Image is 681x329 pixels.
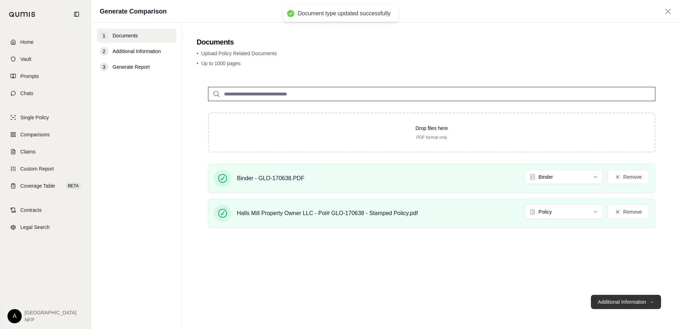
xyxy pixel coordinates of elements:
[100,6,167,16] h1: Generate Comparison
[20,38,33,46] span: Home
[5,178,87,194] a: Coverage TableBETA
[66,182,81,189] span: BETA
[5,110,87,125] a: Single Policy
[71,9,82,20] button: Collapse sidebar
[20,114,49,121] span: Single Policy
[7,309,22,323] div: A
[5,202,87,218] a: Contracts
[5,219,87,235] a: Legal Search
[20,73,39,80] span: Prompts
[197,37,667,47] h2: Documents
[113,63,150,70] span: Generate Report
[20,165,54,172] span: Custom Report
[607,170,649,184] button: Remove
[197,51,198,56] span: •
[5,68,87,84] a: Prompts
[201,61,241,66] span: Up to 1000 pages
[20,148,36,155] span: Claims
[113,32,138,39] span: Documents
[100,63,108,71] div: 3
[649,298,654,305] span: →
[237,209,418,218] span: Halls Mill Property Owner LLC - Pol# GLO-170638 - Stamped Policy.pdf
[20,131,50,138] span: Comparisons
[5,85,87,101] a: Chats
[607,205,649,219] button: Remove
[20,207,42,214] span: Contracts
[591,295,661,309] button: Additional Information→
[298,10,391,17] div: Document type updated successfully
[100,31,108,40] div: 1
[5,161,87,177] a: Custom Report
[197,61,198,66] span: •
[20,90,33,97] span: Chats
[25,309,77,316] span: [GEOGRAPHIC_DATA]
[25,316,77,323] span: NFP
[9,12,36,17] img: Qumis Logo
[20,182,55,189] span: Coverage Table
[20,56,31,63] span: Vault
[237,174,304,183] span: Binder - GLO-170638.PDF
[5,34,87,50] a: Home
[100,47,108,56] div: 2
[113,48,161,55] span: Additional Information
[5,51,87,67] a: Vault
[201,51,277,56] span: Upload Policy Related Documents
[20,224,50,231] span: Legal Search
[220,125,643,132] p: Drop files here
[5,127,87,142] a: Comparisons
[220,135,643,140] p: PDF format only
[5,144,87,160] a: Claims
